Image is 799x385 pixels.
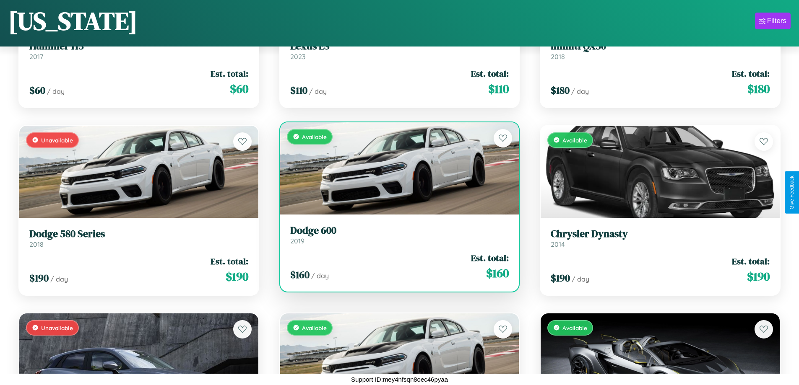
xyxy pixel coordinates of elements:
[230,80,248,97] span: $ 60
[551,52,565,61] span: 2018
[29,228,248,240] h3: Dodge 580 Series
[486,265,509,282] span: $ 160
[47,87,65,96] span: / day
[789,176,795,209] div: Give Feedback
[290,83,307,97] span: $ 110
[351,374,448,385] p: Support ID: mey4nfsqn8oec46pyaa
[41,324,73,331] span: Unavailable
[290,40,509,52] h3: Lexus ES
[211,67,248,80] span: Est. total:
[732,67,770,80] span: Est. total:
[29,52,43,61] span: 2017
[311,271,329,280] span: / day
[302,133,327,140] span: Available
[551,40,770,52] h3: Infiniti QX50
[29,240,44,248] span: 2018
[226,268,248,285] span: $ 190
[551,271,570,285] span: $ 190
[551,228,770,248] a: Chrysler Dynasty2014
[732,255,770,267] span: Est. total:
[50,275,68,283] span: / day
[302,324,327,331] span: Available
[29,40,248,61] a: Hummer H32017
[755,13,791,29] button: Filters
[747,268,770,285] span: $ 190
[572,275,589,283] span: / day
[471,252,509,264] span: Est. total:
[571,87,589,96] span: / day
[41,137,73,144] span: Unavailable
[551,240,565,248] span: 2014
[290,268,310,282] span: $ 160
[551,228,770,240] h3: Chrysler Dynasty
[29,228,248,248] a: Dodge 580 Series2018
[211,255,248,267] span: Est. total:
[767,17,786,25] div: Filters
[29,83,45,97] span: $ 60
[488,80,509,97] span: $ 110
[551,40,770,61] a: Infiniti QX502018
[290,237,305,245] span: 2019
[290,52,305,61] span: 2023
[290,225,509,245] a: Dodge 6002019
[290,225,509,237] h3: Dodge 600
[8,4,138,38] h1: [US_STATE]
[562,137,587,144] span: Available
[29,271,49,285] span: $ 190
[290,40,509,61] a: Lexus ES2023
[29,40,248,52] h3: Hummer H3
[747,80,770,97] span: $ 180
[471,67,509,80] span: Est. total:
[551,83,570,97] span: $ 180
[562,324,587,331] span: Available
[309,87,327,96] span: / day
